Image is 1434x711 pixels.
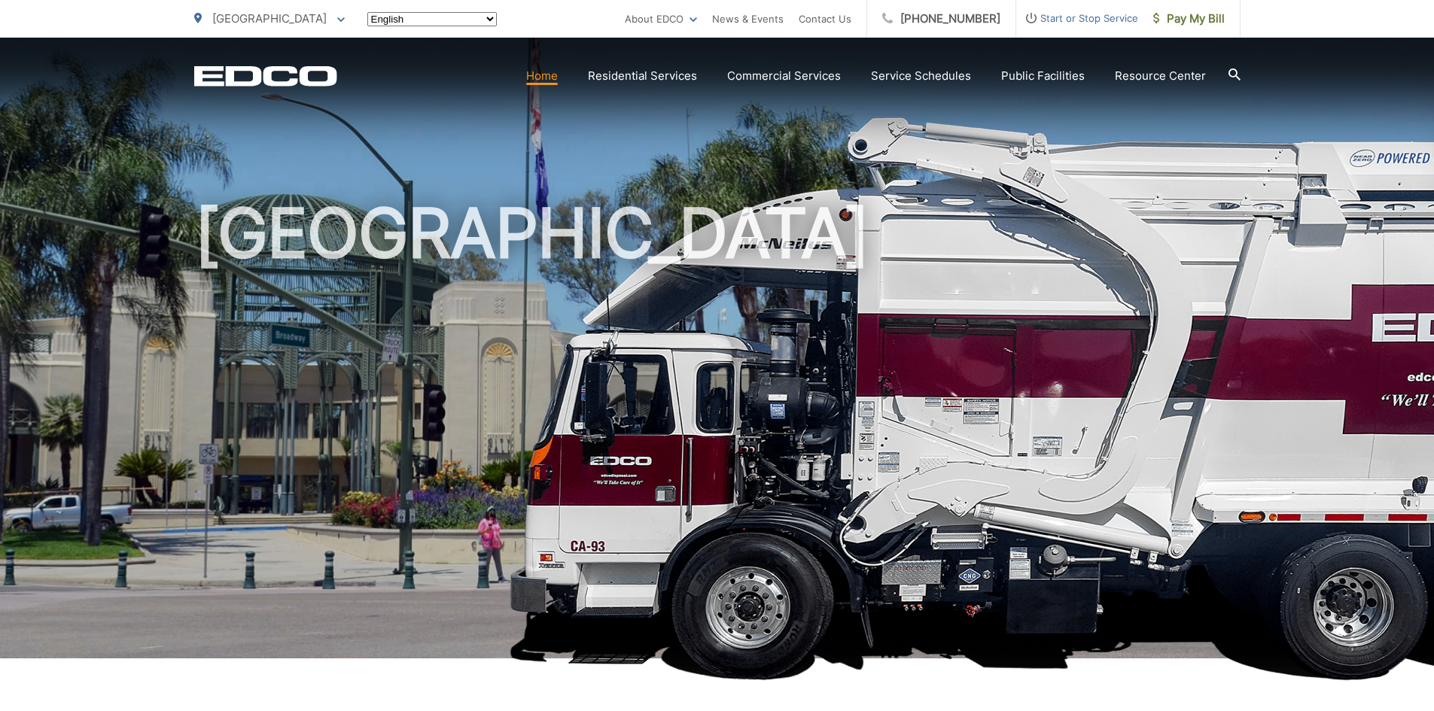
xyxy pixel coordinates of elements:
span: [GEOGRAPHIC_DATA] [212,11,327,26]
a: Commercial Services [727,67,841,85]
select: Select a language [367,12,497,26]
a: Service Schedules [871,67,971,85]
a: Contact Us [799,10,851,28]
a: About EDCO [625,10,697,28]
a: Resource Center [1115,67,1206,85]
a: Public Facilities [1001,67,1085,85]
a: EDCD logo. Return to the homepage. [194,65,337,87]
a: Home [526,67,558,85]
span: Pay My Bill [1153,10,1225,28]
h1: [GEOGRAPHIC_DATA] [194,196,1241,672]
a: News & Events [712,10,784,28]
a: Residential Services [588,67,697,85]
